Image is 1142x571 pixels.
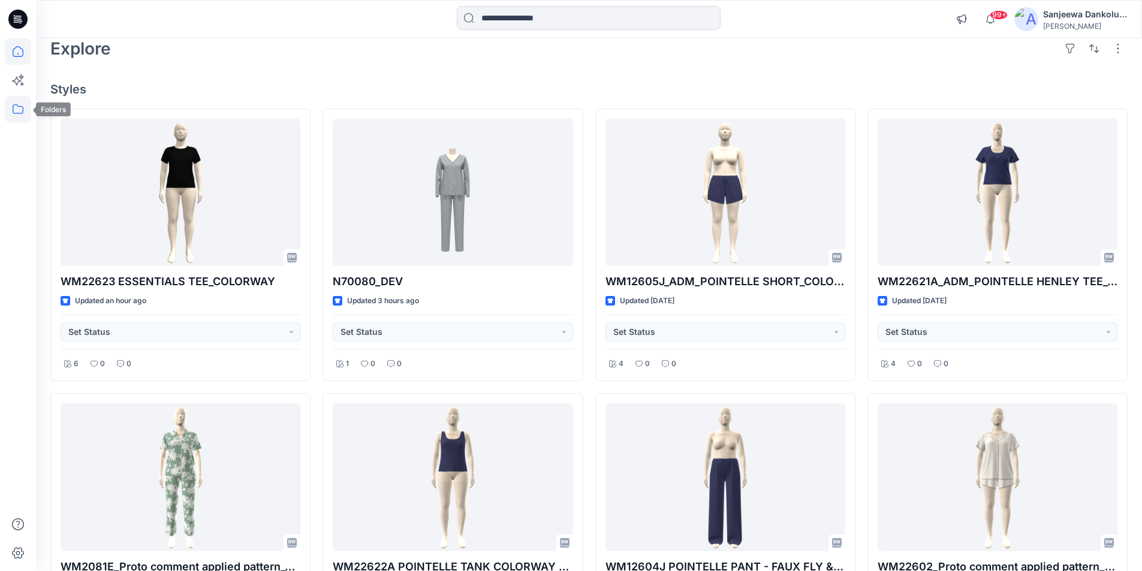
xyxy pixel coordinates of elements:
[126,358,131,370] p: 0
[61,403,300,551] a: WM2081E_Proto comment applied pattern_Colorway_REV11
[1043,22,1127,31] div: [PERSON_NAME]
[605,273,845,290] p: WM12605J_ADM_POINTELLE SHORT_COLORWAY_REV5
[990,10,1008,20] span: 99+
[370,358,375,370] p: 0
[333,119,572,267] a: N70080_DEV
[619,358,623,370] p: 4
[1043,7,1127,22] div: Sanjeewa Dankoluwage
[346,358,349,370] p: 1
[917,358,922,370] p: 0
[347,295,419,307] p: Updated 3 hours ago
[671,358,676,370] p: 0
[878,273,1117,290] p: WM22621A_ADM_POINTELLE HENLEY TEE_COLORWAY_REV5L
[891,358,896,370] p: 4
[333,403,572,551] a: WM22622A POINTELLE TANK COLORWAY REV3
[1014,7,1038,31] img: avatar
[892,295,947,307] p: Updated [DATE]
[74,358,79,370] p: 6
[75,295,146,307] p: Updated an hour ago
[605,403,845,551] a: WM12604J POINTELLE PANT - FAUX FLY & BUTTONS + PICOT_COLORWAY _REV2
[61,119,300,267] a: WM22623 ESSENTIALS TEE_COLORWAY
[878,403,1117,551] a: WM22602_Proto comment applied pattern_REV3
[50,82,1128,96] h4: Styles
[61,273,300,290] p: WM22623 ESSENTIALS TEE_COLORWAY
[100,358,105,370] p: 0
[397,358,402,370] p: 0
[944,358,948,370] p: 0
[333,273,572,290] p: N70080_DEV
[50,39,111,58] h2: Explore
[645,358,650,370] p: 0
[878,119,1117,267] a: WM22621A_ADM_POINTELLE HENLEY TEE_COLORWAY_REV5L
[620,295,674,307] p: Updated [DATE]
[605,119,845,267] a: WM12605J_ADM_POINTELLE SHORT_COLORWAY_REV5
